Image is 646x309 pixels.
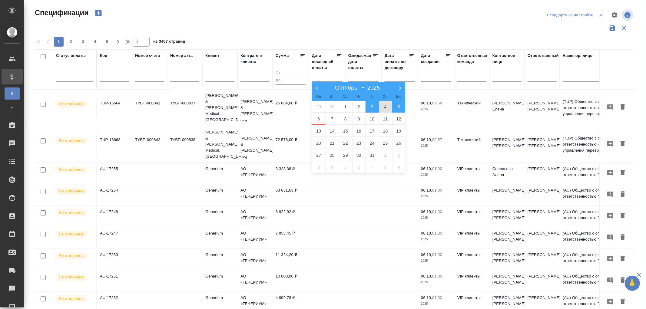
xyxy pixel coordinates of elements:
[366,137,379,149] span: Октябрь 24, 2025
[352,161,366,173] span: Ноябрь 6, 2025
[97,184,132,205] td: AU-17254
[454,163,489,184] td: VIP клиенты
[273,134,309,155] td: 72 576,00 ₽
[240,252,270,264] p: АО «ГЕНЕРИУМ»
[421,236,451,242] p: 2025
[312,161,326,173] span: Ноябрь 3, 2025
[379,125,392,137] span: Октябрь 18, 2025
[97,227,132,248] td: AU-17247
[132,134,167,155] td: ТУБП-000842
[618,167,628,179] button: Удалить
[59,210,84,216] p: Не оплачена
[366,149,379,161] span: Октябрь 31, 2025
[312,149,326,161] span: Октябрь 27, 2025
[489,206,525,227] td: [PERSON_NAME] [PERSON_NAME]
[326,113,339,125] span: Октябрь 7, 2025
[379,137,392,149] span: Октябрь 25, 2025
[421,53,445,65] div: Дата создания
[339,113,352,125] span: Октябрь 8, 2025
[432,166,442,171] p: 01:00
[457,53,487,65] div: Ответственная команда
[59,296,84,302] p: Не оплачена
[240,295,270,307] p: АО «ГЕНЕРИУМ»
[312,53,336,71] div: Дата последней оплаты
[560,249,632,270] td: (AU) Общество с ограниченной ответственностью "АЛС"
[59,231,84,237] p: Не оплачена
[170,53,193,59] div: Номер акта
[326,125,339,137] span: Октябрь 14, 2025
[421,295,432,300] p: 06.10,
[205,273,234,279] p: Generium
[59,101,84,107] p: Не оплачена
[326,137,339,149] span: Октябрь 21, 2025
[312,101,326,113] span: Сентябрь 29, 2025
[339,101,352,113] span: Октябрь 1, 2025
[392,95,405,99] span: Вс
[97,97,132,118] td: TUP-16664
[454,227,489,248] td: VIP клиенты
[205,187,234,193] p: Generium
[366,113,379,125] span: Октябрь 10, 2025
[618,253,628,265] button: Удалить
[205,129,234,159] p: [PERSON_NAME] & [PERSON_NAME] Medical, [GEOGRAPHIC_DATA]
[276,77,306,84] input: До
[545,10,607,20] div: split button
[276,53,289,59] div: Сумма
[352,113,366,125] span: Октябрь 9, 2025
[625,276,640,291] button: 🙏
[525,163,560,184] td: [PERSON_NAME]
[627,277,638,290] span: 🙏
[454,249,489,270] td: VIP клиенты
[325,95,339,99] span: Вт
[607,22,618,34] button: Сохранить фильтры
[97,206,132,227] td: AU-17248
[240,53,270,65] div: Контрагент клиента
[454,270,489,291] td: VIP клиенты
[525,134,560,155] td: [PERSON_NAME] [PERSON_NAME]
[240,99,270,117] p: [PERSON_NAME] & [PERSON_NAME]
[59,188,84,194] p: Не оплачена
[90,37,100,47] button: 4
[489,184,525,205] td: [PERSON_NAME]
[528,53,559,59] div: Ответственный
[273,227,309,248] td: 7 953,45 ₽
[135,53,160,59] div: Номер счета
[421,252,432,257] p: 06.10,
[421,172,451,178] p: 2025
[59,138,84,144] p: Не оплачена
[167,134,202,155] td: ТУБП-000838
[352,101,366,113] span: Октябрь 2, 2025
[78,37,88,47] button: 3
[563,53,593,59] div: Наше юр. лицо
[492,53,522,65] div: Контактное лицо
[432,101,442,105] p: 09:58
[489,227,525,248] td: [PERSON_NAME] [PERSON_NAME]
[352,149,366,161] span: Октябрь 30, 2025
[392,149,406,161] span: Ноябрь 2, 2025
[618,22,630,34] button: Сбросить фильтры
[525,270,560,291] td: [PERSON_NAME]
[454,97,489,118] td: Технический
[273,163,309,184] td: 3 323,38 ₽
[622,9,634,21] span: Посмотреть информацию
[366,84,385,91] input: Год
[352,125,366,137] span: Октябрь 16, 2025
[339,149,352,161] span: Октябрь 29, 2025
[392,125,406,137] span: Октябрь 19, 2025
[618,232,628,243] button: Удалить
[97,270,132,291] td: AU-17251
[421,274,432,278] p: 06.10,
[421,279,451,285] p: 2025
[240,166,270,178] p: АО «ГЕНЕРИУМ»
[339,95,352,99] span: Ср
[379,161,392,173] span: Ноябрь 8, 2025
[326,101,339,113] span: Сентябрь 30, 2025
[379,149,392,161] span: Ноябрь 1, 2025
[421,101,432,105] p: 06.10,
[392,113,406,125] span: Октябрь 12, 2025
[618,189,628,200] button: Удалить
[153,38,185,47] span: из 3407 страниц
[432,188,442,192] p: 01:00
[432,209,442,214] p: 01:00
[205,252,234,258] p: Generium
